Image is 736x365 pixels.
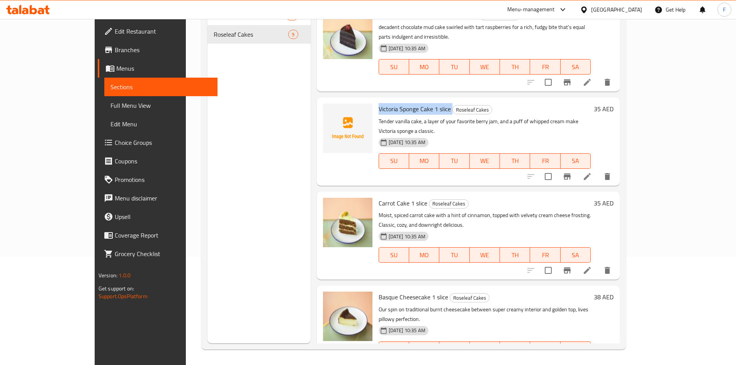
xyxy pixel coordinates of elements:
[409,153,439,169] button: MO
[500,59,530,75] button: TH
[470,247,500,263] button: WE
[558,261,576,280] button: Branch-specific-item
[530,247,560,263] button: FR
[98,170,218,189] a: Promotions
[379,197,427,209] span: Carrot Cake 1 slice
[533,250,557,261] span: FR
[110,82,211,92] span: Sections
[564,155,588,166] span: SA
[540,74,556,90] span: Select to update
[379,117,591,136] p: Tender vanilla cake, a layer of your favorite berry jam, and a puff of whipped cream make Victori...
[540,168,556,185] span: Select to update
[439,247,469,263] button: TU
[412,155,436,166] span: MO
[439,341,469,357] button: TU
[110,101,211,110] span: Full Menu View
[598,73,617,92] button: delete
[379,341,409,357] button: SU
[558,167,576,186] button: Branch-specific-item
[442,250,466,261] span: TU
[564,61,588,73] span: SA
[409,247,439,263] button: MO
[594,10,614,20] h6: 35 AED
[104,115,218,133] a: Edit Menu
[98,133,218,152] a: Choice Groups
[442,155,466,166] span: TU
[382,61,406,73] span: SU
[98,189,218,207] a: Menu disclaimer
[530,341,560,357] button: FR
[99,284,134,294] span: Get support on:
[723,5,726,14] span: F
[409,341,439,357] button: MO
[503,155,527,166] span: TH
[379,153,409,169] button: SU
[98,244,218,263] a: Grocery Checklist
[564,250,588,261] span: SA
[115,194,211,203] span: Menu disclaimer
[530,59,560,75] button: FR
[98,152,218,170] a: Coupons
[473,61,497,73] span: WE
[594,198,614,209] h6: 35 AED
[453,105,492,114] span: Roseleaf Cakes
[470,341,500,357] button: WE
[583,266,592,275] a: Edit menu item
[214,30,289,39] span: Roseleaf Cakes
[99,270,117,280] span: Version:
[98,207,218,226] a: Upsell
[412,250,436,261] span: MO
[115,212,211,221] span: Upsell
[116,64,211,73] span: Menus
[115,156,211,166] span: Coupons
[429,199,468,208] span: Roseleaf Cakes
[450,293,490,302] div: Roseleaf Cakes
[470,153,500,169] button: WE
[412,61,436,73] span: MO
[473,250,497,261] span: WE
[561,59,591,75] button: SA
[115,231,211,240] span: Coverage Report
[115,138,211,147] span: Choice Groups
[561,153,591,169] button: SA
[115,175,211,184] span: Promotions
[379,103,451,115] span: Victoria Sponge Cake 1 slice
[386,327,428,334] span: [DATE] 10:35 AM
[98,22,218,41] a: Edit Restaurant
[561,341,591,357] button: SA
[442,61,466,73] span: TU
[409,59,439,75] button: MO
[598,167,617,186] button: delete
[382,250,406,261] span: SU
[104,96,218,115] a: Full Menu View
[323,10,372,59] img: Chocolate Raspberry Mud Cake 1 slice
[439,59,469,75] button: TU
[503,61,527,73] span: TH
[386,233,428,240] span: [DATE] 10:35 AM
[98,41,218,59] a: Branches
[115,249,211,258] span: Grocery Checklist
[207,3,311,47] nav: Menu sections
[558,73,576,92] button: Branch-specific-item
[323,104,372,153] img: Victoria Sponge Cake 1 slice
[382,155,406,166] span: SU
[323,292,372,341] img: Basque Cheesecake 1 slice
[598,261,617,280] button: delete
[530,153,560,169] button: FR
[379,247,409,263] button: SU
[115,45,211,54] span: Branches
[533,61,557,73] span: FR
[470,59,500,75] button: WE
[104,78,218,96] a: Sections
[386,45,428,52] span: [DATE] 10:35 AM
[533,155,557,166] span: FR
[207,25,311,44] div: Roseleaf Cakes9
[379,291,448,303] span: Basque Cheesecake 1 slice
[583,78,592,87] a: Edit menu item
[379,22,591,42] p: decadent chocolate mud cake swirled with tart raspberries for a rich, fudgy bite that’s equal par...
[386,139,428,146] span: [DATE] 10:35 AM
[500,341,530,357] button: TH
[503,250,527,261] span: TH
[379,59,409,75] button: SU
[98,59,218,78] a: Menus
